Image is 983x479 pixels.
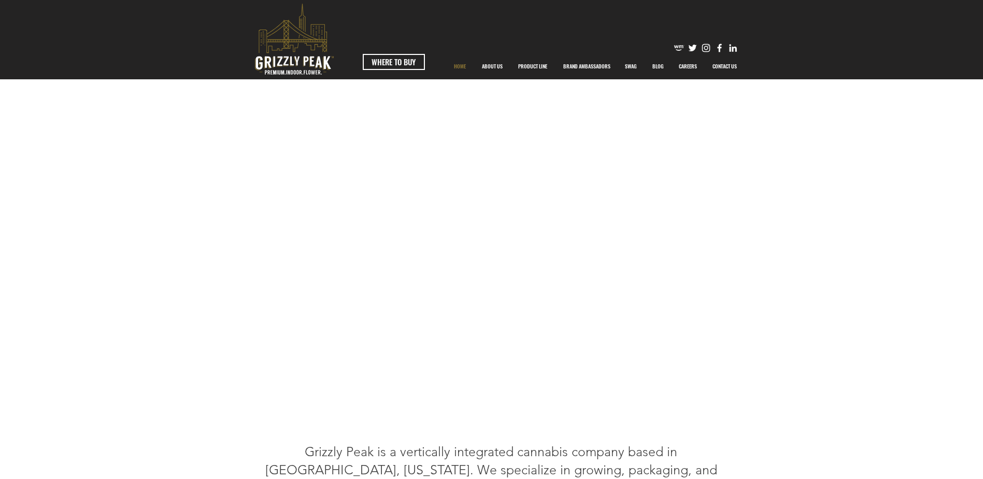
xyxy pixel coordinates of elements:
[477,53,508,79] p: ABOUT US
[617,53,645,79] a: SWAG
[474,53,510,79] a: ABOUT US
[449,53,471,79] p: HOME
[510,53,555,79] a: PRODUCT LINE
[728,43,738,53] img: Likedin
[647,53,669,79] p: BLOG
[687,43,698,53] img: Twitter
[446,53,474,79] a: HOME
[513,53,552,79] p: PRODUCT LINE
[620,53,642,79] p: SWAG
[363,54,425,70] a: WHERE TO BUY
[705,53,745,79] a: CONTACT US
[446,53,745,79] nav: Site
[558,53,616,79] p: BRAND AMBASSADORS
[707,53,742,79] p: CONTACT US
[255,4,334,75] svg: premium-indoor-flower
[701,43,711,53] img: Instagram
[372,57,416,67] span: WHERE TO BUY
[674,43,685,53] img: weedmaps
[714,43,725,53] img: Facebook
[671,53,705,79] a: CAREERS
[555,53,617,79] div: BRAND AMBASSADORS
[190,80,783,414] div: Your Video Title Video Player
[645,53,671,79] a: BLOG
[674,43,738,53] ul: Social Bar
[674,53,702,79] p: CAREERS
